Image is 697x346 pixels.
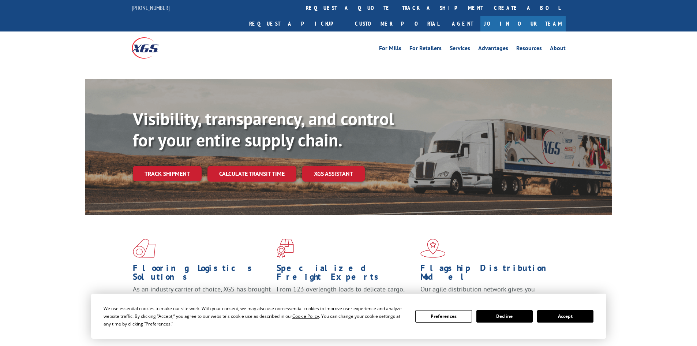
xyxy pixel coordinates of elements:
p: From 123 overlength loads to delicate cargo, our experienced staff knows the best way to move you... [277,285,415,317]
a: Customer Portal [349,16,445,31]
span: Our agile distribution network gives you nationwide inventory management on demand. [420,285,555,302]
img: xgs-icon-focused-on-flooring-red [277,239,294,258]
a: Request a pickup [244,16,349,31]
a: Calculate transit time [207,166,296,182]
button: Decline [476,310,533,323]
h1: Flooring Logistics Solutions [133,264,271,285]
a: For Retailers [409,45,442,53]
a: Advantages [478,45,508,53]
span: As an industry carrier of choice, XGS has brought innovation and dedication to flooring logistics... [133,285,271,311]
a: Agent [445,16,480,31]
a: Track shipment [133,166,202,181]
a: XGS ASSISTANT [302,166,365,182]
b: Visibility, transparency, and control for your entire supply chain. [133,107,394,151]
a: Services [450,45,470,53]
a: About [550,45,566,53]
a: Resources [516,45,542,53]
button: Preferences [415,310,472,323]
h1: Flagship Distribution Model [420,264,559,285]
img: xgs-icon-total-supply-chain-intelligence-red [133,239,155,258]
img: xgs-icon-flagship-distribution-model-red [420,239,446,258]
div: We use essential cookies to make our site work. With your consent, we may also use non-essential ... [104,305,406,328]
span: Preferences [146,321,170,327]
h1: Specialized Freight Experts [277,264,415,285]
div: Cookie Consent Prompt [91,294,606,339]
a: Join Our Team [480,16,566,31]
button: Accept [537,310,593,323]
a: For Mills [379,45,401,53]
a: [PHONE_NUMBER] [132,4,170,11]
span: Cookie Policy [292,313,319,319]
